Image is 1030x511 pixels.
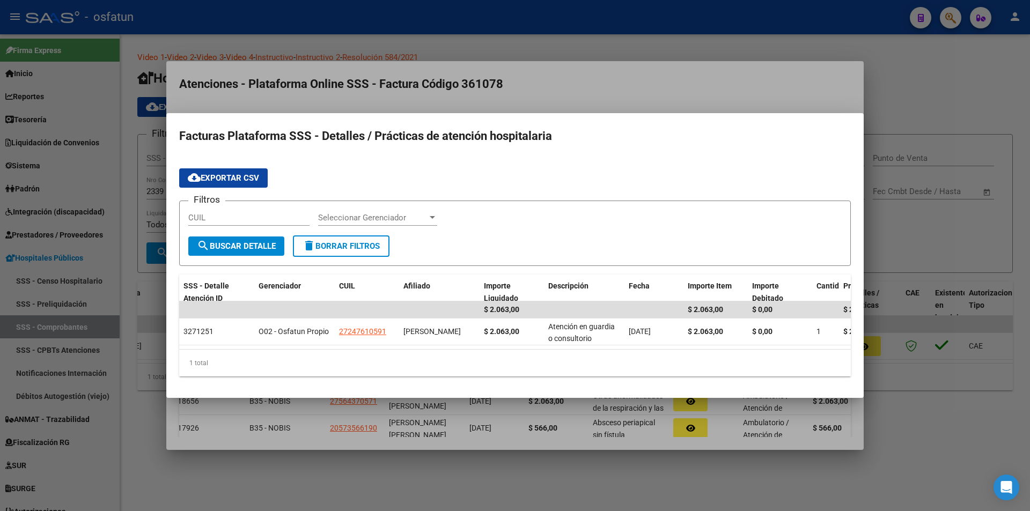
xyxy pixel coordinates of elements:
[484,282,518,302] span: Importe Liquidado
[303,241,380,251] span: Borrar Filtros
[293,235,389,257] button: Borrar Filtros
[752,327,772,336] strong: $ 0,00
[812,275,839,310] datatable-header-cell: Cantidad
[816,327,821,336] span: 1
[544,275,624,310] datatable-header-cell: Descripción
[179,168,268,188] button: Exportar CSV
[484,327,519,336] strong: $ 2.063,00
[403,327,461,336] span: [PERSON_NAME]
[188,192,225,206] h3: Filtros
[254,275,335,310] datatable-header-cell: Gerenciador
[183,282,229,302] span: SSS - Detalle Atención ID
[548,322,615,356] span: Atención en guardia o consultorio externo.
[335,275,399,310] datatable-header-cell: CUIL
[752,282,783,302] span: Importe Debitado
[994,475,1019,500] div: Open Intercom Messenger
[816,282,848,290] span: Cantidad
[629,327,651,336] span: [DATE]
[624,275,683,310] datatable-header-cell: Fecha
[339,282,355,290] span: CUIL
[548,282,588,290] span: Descripción
[179,126,851,146] h2: Facturas Plataforma SSS - Detalles / Prácticas de atención hospitalaria
[403,282,430,290] span: Afiliado
[839,275,903,310] datatable-header-cell: Precio
[303,239,315,252] mat-icon: delete
[259,282,301,290] span: Gerenciador
[183,327,214,336] span: 3271251
[399,275,480,310] datatable-header-cell: Afiliado
[188,236,284,256] button: Buscar Detalle
[339,327,386,336] span: 27247610591
[843,282,865,290] span: Precio
[752,305,772,314] span: $ 0,00
[629,282,650,290] span: Fecha
[843,305,879,314] span: $ 2.063,00
[683,275,748,310] datatable-header-cell: Importe Item
[688,327,723,336] strong: $ 2.063,00
[197,239,210,252] mat-icon: search
[197,241,276,251] span: Buscar Detalle
[318,213,428,223] span: Seleccionar Gerenciador
[843,327,879,336] strong: $ 2.063,00
[179,275,254,310] datatable-header-cell: SSS - Detalle Atención ID
[259,327,329,336] span: O02 - Osfatun Propio
[480,275,544,310] datatable-header-cell: Importe Liquidado
[179,350,851,376] div: 1 total
[484,305,519,314] span: $ 2.063,00
[748,275,812,310] datatable-header-cell: Importe Debitado
[188,171,201,184] mat-icon: cloud_download
[688,305,723,314] span: $ 2.063,00
[688,282,732,290] span: Importe Item
[188,173,259,183] span: Exportar CSV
